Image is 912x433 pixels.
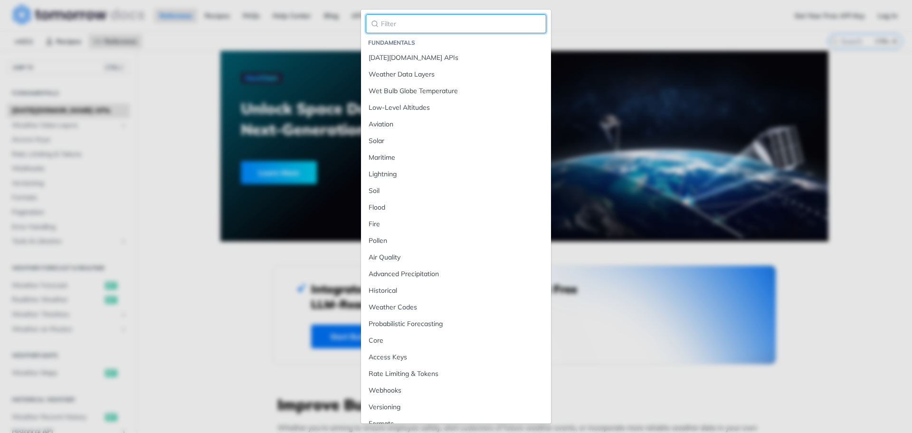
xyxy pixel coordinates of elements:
a: Weather Codes [366,299,546,315]
div: Flood [369,202,543,212]
div: Solar [369,136,543,146]
div: Lightning [369,169,543,179]
a: Formats [366,416,546,432]
a: Flood [366,200,546,215]
div: Soil [369,186,543,196]
a: Pollen [366,233,546,249]
div: Wet Bulb Globe Temperature [369,86,543,96]
div: Low-Level Altitudes [369,103,543,113]
div: Weather Codes [369,302,543,312]
div: [DATE][DOMAIN_NAME] APIs [369,53,543,63]
a: Soil [366,183,546,199]
a: Weather Data Layers [366,67,546,82]
a: Access Keys [366,349,546,365]
a: Lightning [366,166,546,182]
div: Rate Limiting & Tokens [369,369,543,379]
a: Wet Bulb Globe Temperature [366,83,546,99]
input: Filter [366,14,546,33]
div: Access Keys [369,352,543,362]
div: Core [369,336,543,346]
div: Formats [369,419,543,429]
div: Maritime [369,153,543,163]
a: Solar [366,133,546,149]
a: Low-Level Altitudes [366,100,546,115]
a: Probabilistic Forecasting [366,316,546,332]
div: Pollen [369,236,543,246]
div: Versioning [369,402,543,412]
div: Fire [369,219,543,229]
a: Maritime [366,150,546,165]
a: Historical [366,283,546,298]
a: Fire [366,216,546,232]
div: Advanced Precipitation [369,269,543,279]
a: Aviation [366,116,546,132]
div: Aviation [369,119,543,129]
div: Weather Data Layers [369,69,543,79]
a: Core [366,333,546,348]
a: Rate Limiting & Tokens [366,366,546,382]
li: Fundamentals [368,38,546,48]
a: [DATE][DOMAIN_NAME] APIs [366,50,546,66]
a: Webhooks [366,383,546,398]
div: Historical [369,286,543,296]
a: Advanced Precipitation [366,266,546,282]
a: Air Quality [366,250,546,265]
div: Air Quality [369,252,543,262]
a: Versioning [366,399,546,415]
div: Probabilistic Forecasting [369,319,543,329]
div: Webhooks [369,385,543,395]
